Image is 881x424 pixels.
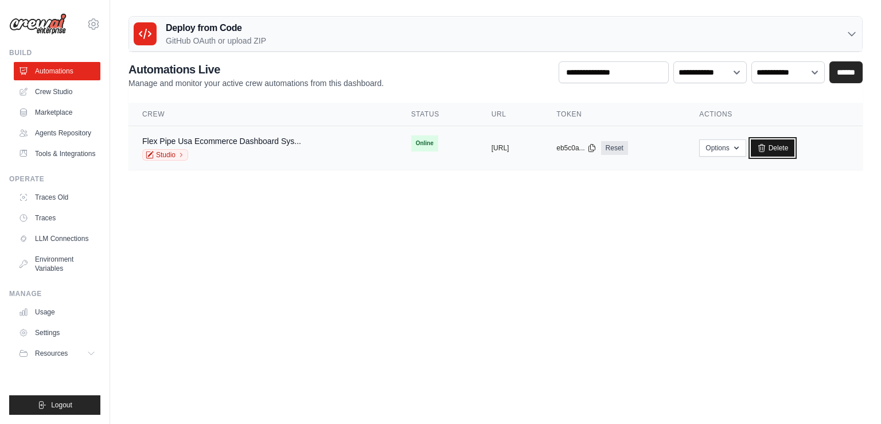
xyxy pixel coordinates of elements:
[14,250,100,278] a: Environment Variables
[142,137,301,146] a: Flex Pipe Usa Ecommerce Dashboard Sys...
[14,103,100,122] a: Marketplace
[397,103,478,126] th: Status
[9,289,100,298] div: Manage
[128,77,384,89] p: Manage and monitor your active crew automations from this dashboard.
[543,103,685,126] th: Token
[14,145,100,163] a: Tools & Integrations
[685,103,863,126] th: Actions
[14,83,100,101] a: Crew Studio
[166,35,266,46] p: GitHub OAuth or upload ZIP
[824,369,881,424] iframe: Chat Widget
[128,61,384,77] h2: Automations Live
[9,13,67,35] img: Logo
[14,188,100,207] a: Traces Old
[9,174,100,184] div: Operate
[556,143,596,153] button: eb5c0a...
[14,209,100,227] a: Traces
[14,62,100,80] a: Automations
[14,303,100,321] a: Usage
[51,400,72,410] span: Logout
[751,139,795,157] a: Delete
[9,395,100,415] button: Logout
[14,324,100,342] a: Settings
[142,149,188,161] a: Studio
[35,349,68,358] span: Resources
[478,103,543,126] th: URL
[14,229,100,248] a: LLM Connections
[14,344,100,363] button: Resources
[9,48,100,57] div: Build
[128,103,397,126] th: Crew
[601,141,628,155] a: Reset
[14,124,100,142] a: Agents Repository
[166,21,266,35] h3: Deploy from Code
[699,139,746,157] button: Options
[411,135,438,151] span: Online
